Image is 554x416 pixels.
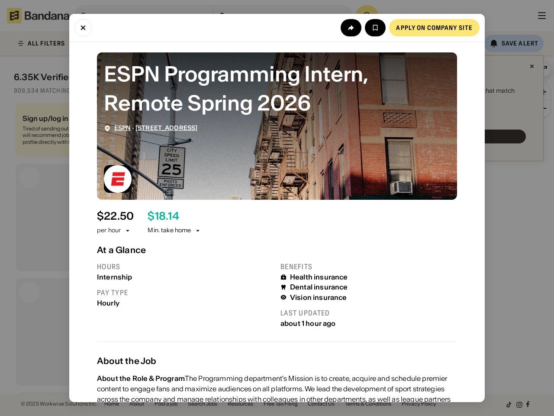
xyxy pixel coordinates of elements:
[290,293,347,302] div: Vision insurance
[396,25,473,31] div: Apply on company site
[280,309,457,318] div: Last updated
[135,124,197,132] a: [STREET_ADDRESS]
[148,226,201,235] div: Min. take home
[114,124,131,132] a: ESPN
[104,59,450,117] div: ESPN Programming Intern, Remote Spring 2026
[97,356,457,366] div: About the Job
[97,245,457,255] div: At a Glance
[97,262,274,271] div: Hours
[290,273,348,281] div: Health insurance
[104,165,132,193] img: ESPN logo
[97,299,274,307] div: Hourly
[290,283,348,291] div: Dental insurance
[97,210,134,223] div: $ 22.50
[148,210,179,223] div: $ 18.14
[97,273,274,281] div: Internship
[97,226,121,235] div: per hour
[280,262,457,271] div: Benefits
[74,19,92,36] button: Close
[280,319,457,328] div: about 1 hour ago
[114,124,197,132] div: ·
[97,288,274,297] div: Pay type
[97,374,185,383] div: About the Role & Program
